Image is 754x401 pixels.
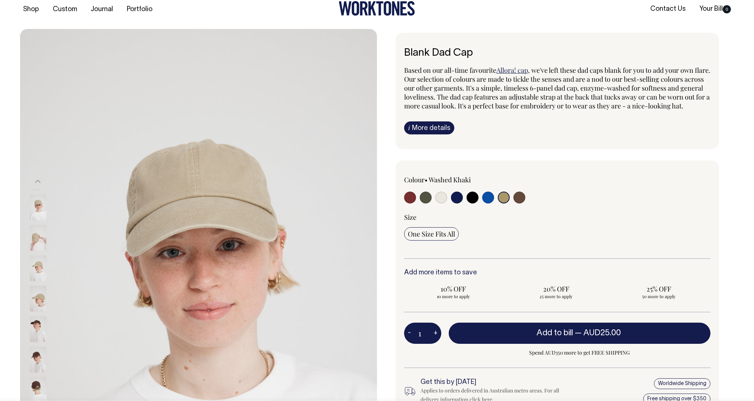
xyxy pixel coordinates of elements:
a: Shop [20,3,42,16]
span: AUD25.00 [583,329,621,337]
a: Portfolio [124,3,155,16]
span: One Size Fits All [408,229,455,238]
img: washed-khaki [30,225,46,251]
a: Allora! cap [496,66,528,75]
input: 25% OFF 50 more to apply [610,282,708,301]
button: Add to bill —AUD25.00 [449,323,710,343]
span: 10 more to apply [408,293,499,299]
img: washed-khaki [30,255,46,281]
img: worker-blue [30,164,46,190]
span: 25 more to apply [511,293,602,299]
span: — [575,329,623,337]
a: Your Bill0 [696,3,734,15]
img: washed-khaki [30,195,46,221]
span: Based on our all-time favourite [404,66,496,75]
img: espresso [30,316,46,342]
span: • [425,175,428,184]
h6: Add more items to save [404,269,710,277]
a: Contact Us [647,3,689,15]
button: + [430,326,441,341]
span: 20% OFF [511,284,602,293]
span: 10% OFF [408,284,499,293]
span: 50 more to apply [613,293,705,299]
span: 25% OFF [613,284,705,293]
h6: Blank Dad Cap [404,48,710,59]
input: One Size Fits All [404,227,459,241]
span: Spend AUD350 more to get FREE SHIPPING [449,348,710,357]
span: Add to bill [536,329,573,337]
img: washed-khaki [30,286,46,312]
span: i [408,124,410,131]
input: 10% OFF 10 more to apply [404,282,503,301]
span: 0 [723,5,731,13]
h6: Get this by [DATE] [420,379,571,386]
a: Custom [50,3,80,16]
label: Washed Khaki [429,175,471,184]
a: Journal [88,3,116,16]
button: Previous [32,173,43,190]
div: Colour [404,175,527,184]
div: Size [404,213,710,222]
img: espresso [30,347,46,373]
input: 20% OFF 25 more to apply [507,282,606,301]
a: iMore details [404,121,454,134]
span: , we've left these dad caps blank for you to add your own flare. Our selection of colours are mad... [404,66,710,110]
button: - [404,326,415,341]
